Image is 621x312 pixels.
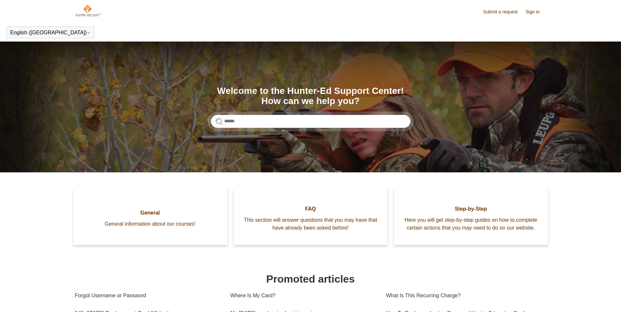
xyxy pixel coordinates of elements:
[526,9,546,15] a: Sign in
[386,287,541,304] a: What Is This Recurring Charge?
[73,189,227,245] a: General General information about our courses!
[211,115,411,128] input: Search
[234,189,388,245] a: FAQ This section will answer questions that you may have that have already been asked before!
[83,209,217,217] span: General
[404,216,538,232] span: Here you will get step-by-step guides on how to complete certain actions that you may need to do ...
[75,4,101,17] img: Hunter-Ed Help Center home page
[230,287,376,304] a: Where Is My Card?
[483,9,524,15] a: Submit a request
[244,205,378,213] span: FAQ
[579,290,616,307] div: Chat Support
[244,216,378,232] span: This section will answer questions that you may have that have already been asked before!
[404,205,538,213] span: Step-by-Step
[75,287,221,304] a: Forgot Username or Password
[83,220,217,228] span: General information about our courses!
[211,86,411,106] h1: Welcome to the Hunter-Ed Support Center! How can we help you?
[10,30,91,36] button: English ([GEOGRAPHIC_DATA])
[75,271,546,287] h1: Promoted articles
[394,189,548,245] a: Step-by-Step Here you will get step-by-step guides on how to complete certain actions that you ma...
